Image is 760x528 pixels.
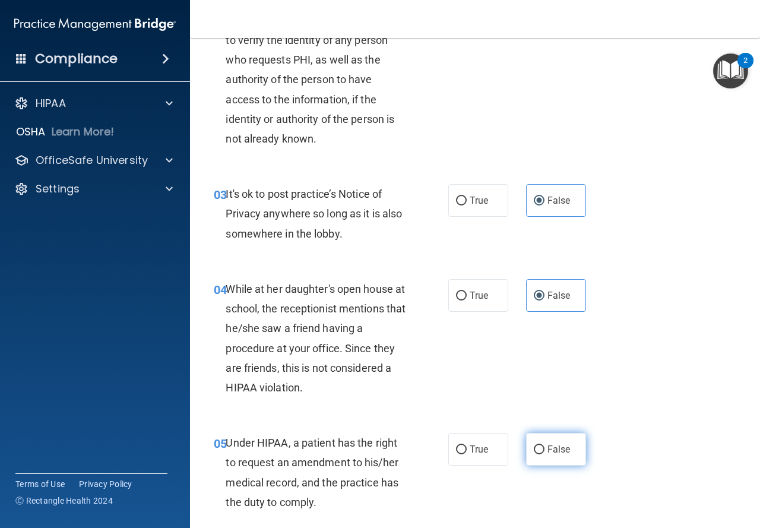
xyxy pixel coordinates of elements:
span: False [547,444,571,455]
h4: Compliance [35,50,118,67]
span: 03 [214,188,227,202]
input: True [456,445,467,454]
input: False [534,197,544,205]
input: False [534,445,544,454]
input: True [456,197,467,205]
span: True [470,290,488,301]
img: PMB logo [14,12,176,36]
span: 04 [214,283,227,297]
span: True [470,195,488,206]
input: True [456,292,467,301]
span: False [547,290,571,301]
p: OSHA [16,125,46,139]
a: Terms of Use [15,478,65,490]
p: OfficeSafe University [36,153,148,167]
a: Settings [14,182,173,196]
p: Settings [36,182,80,196]
span: True [470,444,488,455]
span: Ⓒ Rectangle Health 2024 [15,495,113,507]
a: OfficeSafe University [14,153,173,167]
a: HIPAA [14,96,173,110]
input: False [534,292,544,301]
span: 05 [214,437,227,451]
span: It's ok to post practice’s Notice of Privacy anywhere so long as it is also somewhere in the lobby. [226,188,402,239]
p: Learn More! [52,125,115,139]
div: 2 [743,61,748,76]
a: Privacy Policy [79,478,132,490]
span: While at her daughter's open house at school, the receptionist mentions that he/she saw a friend ... [226,283,406,394]
span: False [547,195,571,206]
button: Open Resource Center, 2 new notifications [713,53,748,88]
span: Under HIPAA, a patient has the right to request an amendment to his/her medical record, and the p... [226,437,398,508]
p: HIPAA [36,96,66,110]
